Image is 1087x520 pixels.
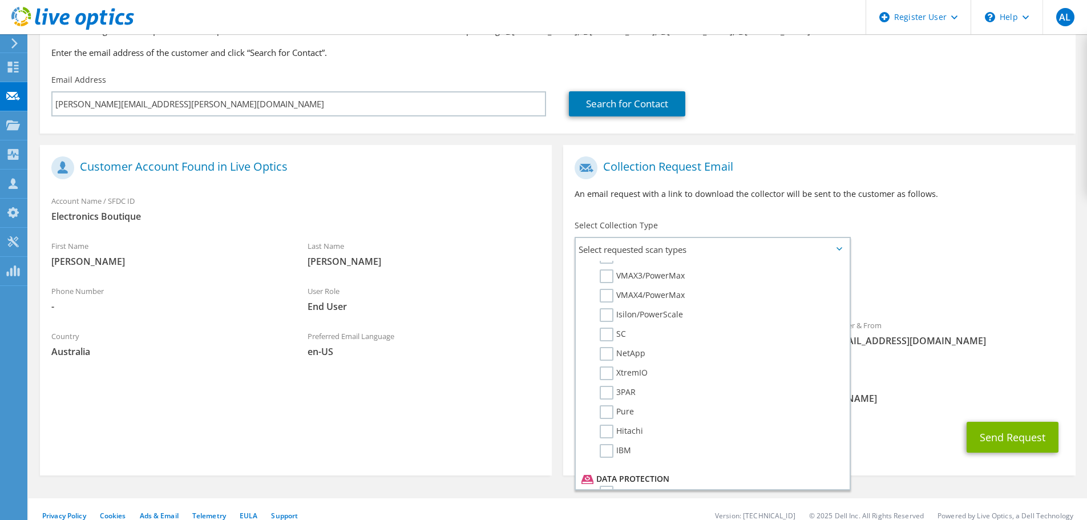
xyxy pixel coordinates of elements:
div: Account Name / SFDC ID [40,189,552,228]
label: 3PAR [600,386,636,400]
h1: Collection Request Email [575,156,1058,179]
label: Pure [600,405,634,419]
span: Select requested scan types [576,238,849,261]
h1: Customer Account Found in Live Optics [51,156,535,179]
label: Isilon/PowerScale [600,308,683,322]
span: [PERSON_NAME] [51,255,285,268]
span: Electronics Boutique [51,210,540,223]
label: Avamar [600,486,645,499]
div: Phone Number [40,279,296,319]
div: Requested Collections [563,265,1075,308]
label: Email Address [51,74,106,86]
span: [PERSON_NAME] [308,255,541,268]
label: VMAX3/PowerMax [600,269,685,283]
div: Last Name [296,234,552,273]
a: Search for Contact [569,91,685,116]
span: en-US [308,345,541,358]
span: - [51,300,285,313]
div: First Name [40,234,296,273]
span: [EMAIL_ADDRESS][DOMAIN_NAME] [831,334,1064,347]
label: IBM [600,444,631,458]
label: NetApp [600,347,645,361]
div: To [563,313,819,365]
h3: Enter the email address of the customer and click “Search for Contact”. [51,46,1064,59]
svg: \n [985,12,995,22]
label: SC [600,328,626,341]
span: Australia [51,345,285,358]
p: An email request with a link to download the collector will be sent to the customer as follows. [575,188,1064,200]
div: Country [40,324,296,364]
div: User Role [296,279,552,319]
label: Select Collection Type [575,220,658,231]
button: Send Request [967,422,1058,453]
li: Data Protection [579,472,843,486]
label: VMAX4/PowerMax [600,289,685,303]
label: Hitachi [600,425,643,438]
div: Sender & From [819,313,1076,353]
label: XtremIO [600,366,648,380]
div: CC & Reply To [563,371,1075,410]
span: AL [1056,8,1074,26]
div: Preferred Email Language [296,324,552,364]
span: End User [308,300,541,313]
